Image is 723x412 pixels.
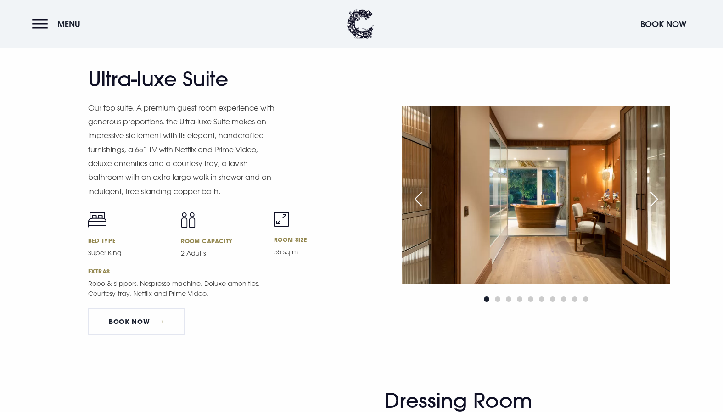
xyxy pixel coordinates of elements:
[583,296,588,302] span: Go to slide 10
[495,296,500,302] span: Go to slide 2
[57,19,80,29] span: Menu
[484,296,489,302] span: Go to slide 1
[88,212,106,228] img: Bed icon
[407,189,430,209] div: Previous slide
[88,101,276,199] p: Our top suite. A premium guest room experience with generous proportions, the Ultra-luxe Suite ma...
[347,9,374,39] img: Clandeboye Lodge
[88,308,185,335] a: Book Now
[181,248,263,258] p: 2 Adults
[572,296,577,302] span: Go to slide 9
[643,189,666,209] div: Next slide
[32,14,85,34] button: Menu
[561,296,566,302] span: Go to slide 8
[274,247,356,257] p: 55 sq m
[274,236,356,243] h6: Room size
[88,267,356,275] h6: Extras
[636,14,691,34] button: Book Now
[402,106,670,284] img: Hotel in Bangor Northern Ireland
[506,296,511,302] span: Go to slide 3
[88,237,170,244] h6: Bed type
[517,296,522,302] span: Go to slide 4
[181,212,196,228] img: Capacity icon
[528,296,533,302] span: Go to slide 5
[88,278,276,299] p: Robe & slippers. Nespresso machine. Deluxe amenities. Courtesy tray. Netflix and Prime Video.
[550,296,555,302] span: Go to slide 7
[88,67,267,91] h2: Ultra-luxe Suite
[539,296,544,302] span: Go to slide 6
[181,237,263,245] h6: Room capacity
[274,212,289,227] img: Room size icon
[88,248,170,258] p: Super King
